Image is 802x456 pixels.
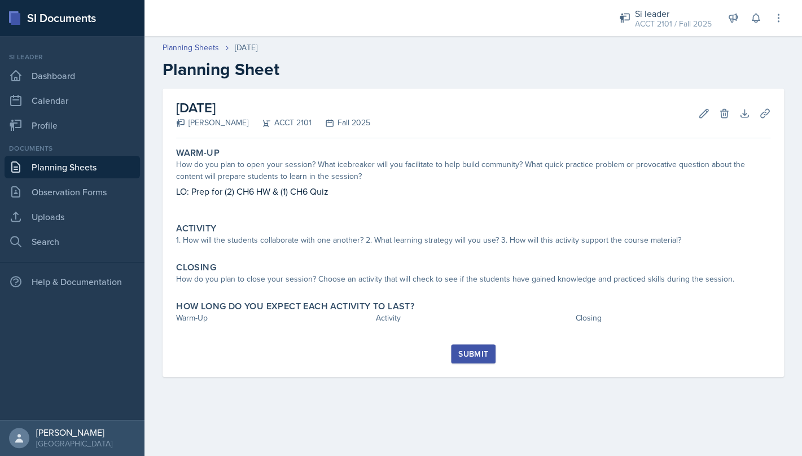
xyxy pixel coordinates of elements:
[176,117,248,129] div: [PERSON_NAME]
[176,234,770,246] div: 1. How will the students collaborate with one another? 2. What learning strategy will you use? 3....
[36,438,112,449] div: [GEOGRAPHIC_DATA]
[5,181,140,203] a: Observation Forms
[451,344,496,363] button: Submit
[163,59,784,80] h2: Planning Sheet
[5,52,140,62] div: Si leader
[5,205,140,228] a: Uploads
[176,312,371,324] div: Warm-Up
[176,262,216,273] label: Closing
[575,312,770,324] div: Closing
[163,42,219,54] a: Planning Sheets
[176,273,770,285] div: How do you plan to close your session? Choose an activity that will check to see if the students ...
[176,147,220,159] label: Warm-Up
[176,301,414,312] label: How long do you expect each activity to last?
[235,42,257,54] div: [DATE]
[176,159,770,182] div: How do you plan to open your session? What icebreaker will you facilitate to help build community...
[36,427,112,438] div: [PERSON_NAME]
[376,312,571,324] div: Activity
[5,143,140,154] div: Documents
[5,156,140,178] a: Planning Sheets
[176,98,370,118] h2: [DATE]
[5,230,140,253] a: Search
[5,270,140,293] div: Help & Documentation
[176,185,770,198] p: LO: Prep for (2) CH6 HW & (1) CH6 Quiz
[5,114,140,137] a: Profile
[635,18,712,30] div: ACCT 2101 / Fall 2025
[635,7,712,20] div: Si leader
[176,223,216,234] label: Activity
[5,89,140,112] a: Calendar
[312,117,370,129] div: Fall 2025
[458,349,488,358] div: Submit
[5,64,140,87] a: Dashboard
[248,117,312,129] div: ACCT 2101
